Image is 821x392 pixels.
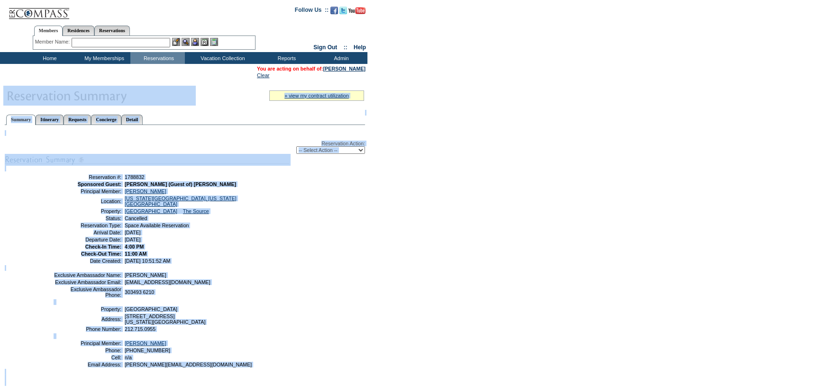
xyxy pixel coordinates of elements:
[125,258,170,264] span: [DATE] 10:51:52 AM
[5,141,365,154] div: Reservation Action:
[54,237,121,242] td: Departure Date:
[330,7,338,14] img: Become our fan on Facebook
[201,38,209,46] img: Reservations
[258,52,313,64] td: Reports
[172,38,180,46] img: b_edit.gif
[85,244,121,249] strong: Check-In Time:
[125,251,146,257] span: 11:00 AM
[210,38,218,46] img: b_calculator.gif
[54,286,121,298] td: Exclusive Ambassador Phone:
[125,208,177,214] a: [GEOGRAPHIC_DATA]
[257,66,365,71] span: You are acting on behalf of:
[348,9,365,15] a: Subscribe to our YouTube Channel
[125,181,236,187] span: [PERSON_NAME] (Guest of) [PERSON_NAME]
[5,154,289,166] img: subTtlResSummary.gif
[121,115,143,125] a: Detail
[54,258,121,264] td: Date Created:
[125,230,141,235] span: [DATE]
[64,115,91,125] a: Requests
[54,196,121,207] td: Location:
[54,355,121,360] td: Cell:
[183,208,209,214] a: The Source
[191,38,199,46] img: Impersonate
[313,52,367,64] td: Admin
[36,115,64,125] a: Itinerary
[125,223,189,228] span: Space Available Reservation
[21,52,76,64] td: Home
[54,362,121,367] td: Email Address:
[295,6,328,17] td: Follow Us ::
[54,272,121,278] td: Exclusive Ambassador Name:
[54,340,121,346] td: Principal Member:
[125,237,141,242] span: [DATE]
[78,181,121,187] strong: Sponsored Guest:
[185,52,258,64] td: Vacation Collection
[54,326,121,332] td: Phone Number:
[81,251,121,257] strong: Check-Out Time:
[91,115,121,125] a: Concierge
[125,196,237,207] a: [US_STATE][GEOGRAPHIC_DATA], [US_STATE][GEOGRAPHIC_DATA]
[344,44,347,51] span: ::
[35,38,72,46] div: Member Name:
[125,215,147,221] span: Cancelled
[182,38,190,46] img: View
[6,115,36,125] a: Summary
[339,9,347,15] a: Follow us on Twitter
[125,313,205,325] span: [STREET_ADDRESS] [US_STATE][GEOGRAPHIC_DATA]
[76,52,130,64] td: My Memberships
[54,230,121,235] td: Arrival Date:
[339,7,347,14] img: Follow us on Twitter
[125,289,154,295] span: 303493 6210
[323,66,365,71] a: [PERSON_NAME]
[125,279,210,285] span: [EMAIL_ADDRESS][DOMAIN_NAME]
[34,26,63,36] a: Members
[125,326,155,332] span: 212.715.0955
[54,223,121,228] td: Reservation Type:
[125,355,132,360] span: n/a
[257,72,269,78] a: Clear
[125,306,177,312] span: [GEOGRAPHIC_DATA]
[6,86,196,105] img: Reservaton Summary
[94,26,130,36] a: Reservations
[54,313,121,325] td: Address:
[348,7,365,14] img: Subscribe to our YouTube Channel
[125,174,145,180] span: 1788832
[54,279,121,285] td: Exclusive Ambassador Email:
[125,244,144,249] span: 4:00 PM
[313,44,337,51] a: Sign Out
[125,188,166,194] a: [PERSON_NAME]
[130,52,185,64] td: Reservations
[54,306,121,312] td: Property:
[54,188,121,194] td: Principal Member:
[354,44,366,51] a: Help
[54,215,121,221] td: Status:
[125,340,166,346] a: [PERSON_NAME]
[125,347,170,353] span: [PHONE_NUMBER]
[54,208,121,214] td: Property:
[125,272,166,278] span: [PERSON_NAME]
[54,174,121,180] td: Reservation #:
[284,93,349,98] a: » view my contract utilization
[63,26,94,36] a: Residences
[330,9,338,15] a: Become our fan on Facebook
[54,347,121,353] td: Phone:
[125,362,252,367] span: [PERSON_NAME][EMAIL_ADDRESS][DOMAIN_NAME]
